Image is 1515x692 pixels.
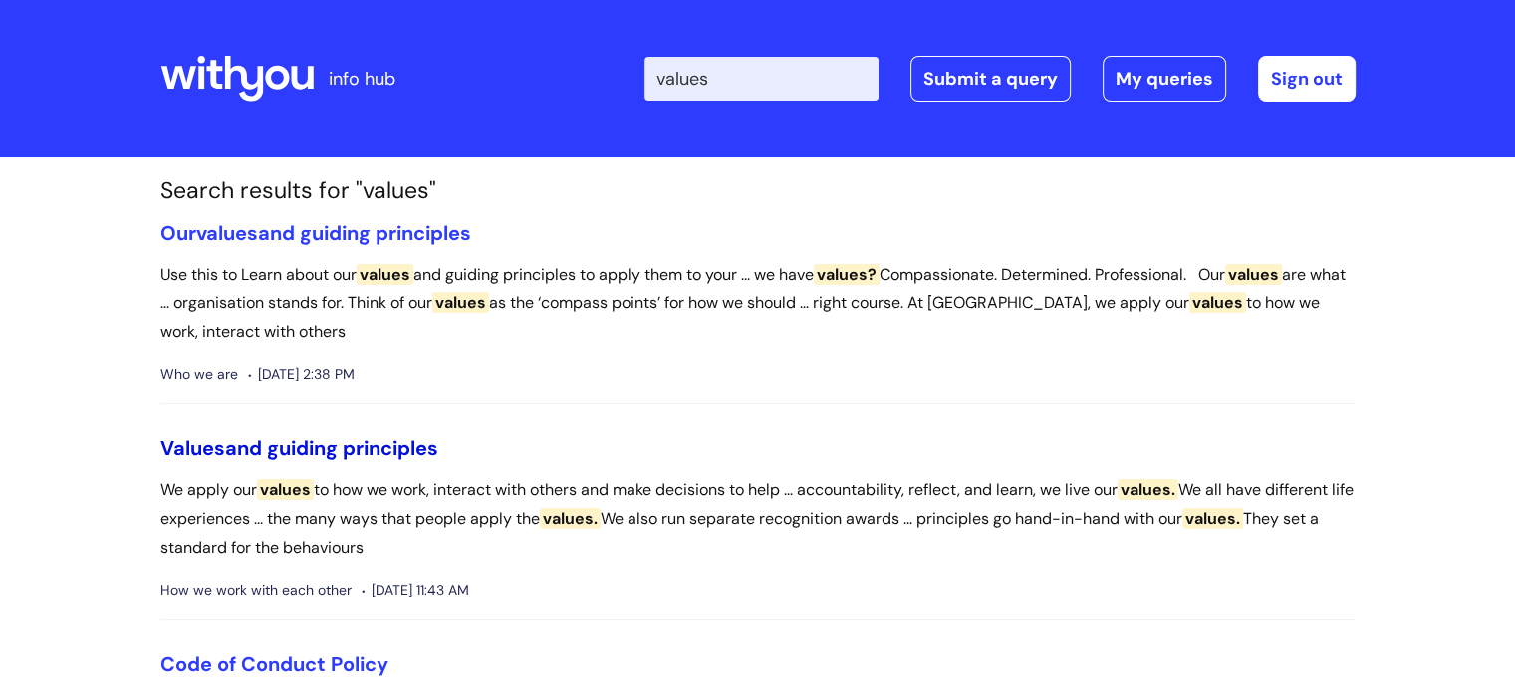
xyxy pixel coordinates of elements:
a: Submit a query [910,56,1071,102]
p: We apply our to how we work, interact with others and make decisions to help ... accountability, ... [160,476,1356,562]
span: values. [540,508,601,529]
span: values. [1118,479,1178,500]
span: [DATE] 2:38 PM [248,362,355,387]
span: values. [1182,508,1243,529]
a: Code of Conduct Policy [160,651,388,677]
span: Who we are [160,362,238,387]
div: | - [644,56,1356,102]
a: Ourvaluesand guiding principles [160,220,471,246]
a: Valuesand guiding principles [160,435,438,461]
span: How we work with each other [160,578,352,603]
span: values [357,264,413,285]
input: Search [644,57,879,101]
p: Use this to Learn about our and guiding principles to apply them to your ... we have Compassionat... [160,261,1356,346]
span: values [1225,264,1282,285]
p: info hub [329,63,395,95]
span: values [257,479,314,500]
a: My queries [1103,56,1226,102]
span: values [432,292,489,313]
span: values [1189,292,1246,313]
span: [DATE] 11:43 AM [362,578,469,603]
h1: Search results for "values" [160,177,1356,205]
span: Values [160,435,225,461]
span: values [196,220,258,246]
span: values? [814,264,880,285]
a: Sign out [1258,56,1356,102]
